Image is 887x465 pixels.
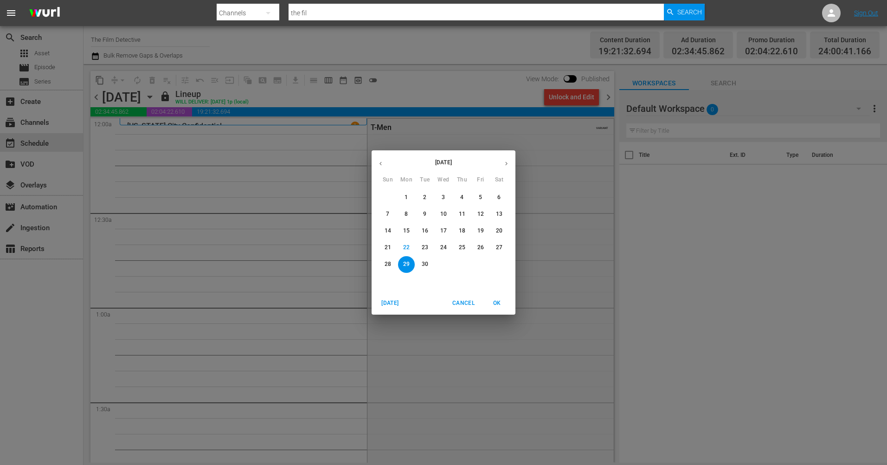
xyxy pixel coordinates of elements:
[417,256,433,273] button: 30
[423,210,426,218] p: 9
[390,158,497,167] p: [DATE]
[417,206,433,223] button: 9
[477,210,484,218] p: 12
[452,298,475,308] span: Cancel
[454,223,470,239] button: 18
[435,189,452,206] button: 3
[454,239,470,256] button: 25
[403,227,410,235] p: 15
[379,298,401,308] span: [DATE]
[398,206,415,223] button: 8
[398,175,415,185] span: Mon
[479,194,482,201] p: 5
[491,175,508,185] span: Sat
[491,206,508,223] button: 13
[405,194,408,201] p: 1
[398,256,415,273] button: 29
[417,239,433,256] button: 23
[454,189,470,206] button: 4
[379,239,396,256] button: 21
[459,210,465,218] p: 11
[417,189,433,206] button: 2
[440,227,447,235] p: 17
[472,206,489,223] button: 12
[472,189,489,206] button: 5
[375,296,405,311] button: [DATE]
[440,210,447,218] p: 10
[482,296,512,311] button: OK
[472,175,489,185] span: Fri
[435,223,452,239] button: 17
[496,244,502,252] p: 27
[677,4,702,20] span: Search
[22,2,67,24] img: ans4CAIJ8jUAAAAAAAAAAAAAAAAAAAAAAAAgQb4GAAAAAAAAAAAAAAAAAAAAAAAAJMjXAAAAAAAAAAAAAAAAAAAAAAAAgAT5G...
[496,210,502,218] p: 13
[454,206,470,223] button: 11
[454,175,470,185] span: Thu
[385,244,391,252] p: 21
[449,296,478,311] button: Cancel
[423,194,426,201] p: 2
[854,9,878,17] a: Sign Out
[491,189,508,206] button: 6
[422,227,428,235] p: 16
[486,298,508,308] span: OK
[385,227,391,235] p: 14
[477,244,484,252] p: 26
[379,256,396,273] button: 28
[440,244,447,252] p: 24
[435,175,452,185] span: Wed
[459,227,465,235] p: 18
[405,210,408,218] p: 8
[442,194,445,201] p: 3
[472,239,489,256] button: 26
[497,194,501,201] p: 6
[379,223,396,239] button: 14
[422,244,428,252] p: 23
[435,239,452,256] button: 24
[417,223,433,239] button: 16
[417,175,433,185] span: Tue
[477,227,484,235] p: 19
[398,189,415,206] button: 1
[6,7,17,19] span: menu
[379,206,396,223] button: 7
[460,194,463,201] p: 4
[403,244,410,252] p: 22
[496,227,502,235] p: 20
[379,175,396,185] span: Sun
[435,206,452,223] button: 10
[385,260,391,268] p: 28
[422,260,428,268] p: 30
[491,239,508,256] button: 27
[491,223,508,239] button: 20
[472,223,489,239] button: 19
[398,223,415,239] button: 15
[403,260,410,268] p: 29
[459,244,465,252] p: 25
[386,210,389,218] p: 7
[398,239,415,256] button: 22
